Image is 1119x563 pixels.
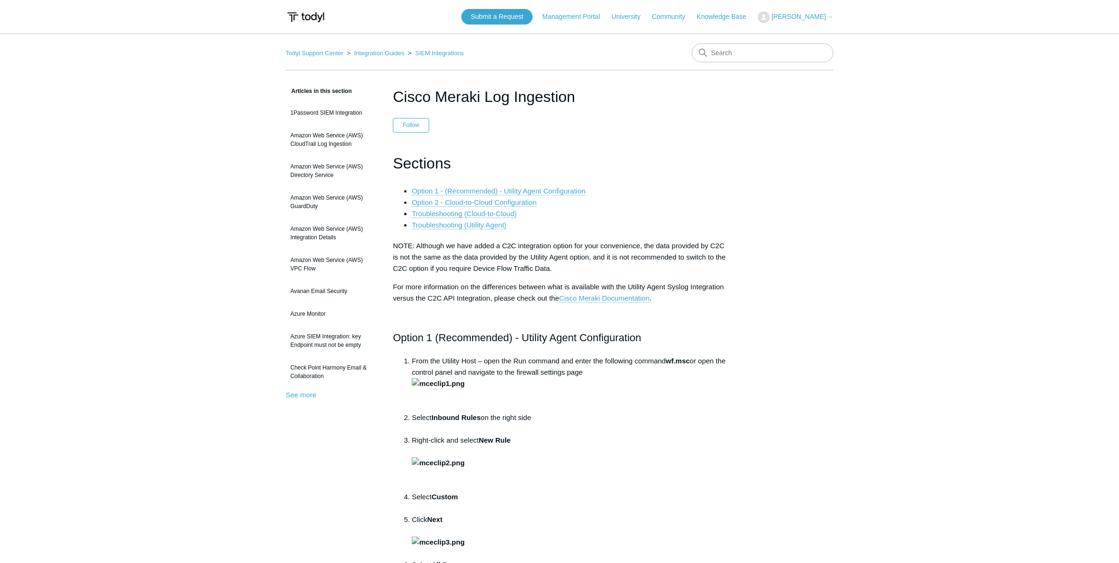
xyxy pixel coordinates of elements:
[393,281,726,304] p: For more information on the differences between what is available with the Utility Agent Syslog I...
[286,189,379,215] a: Amazon Web Service (AWS) GuardDuty
[393,240,726,274] p: NOTE: Although we have added a C2C integration option for your convenience, the data provided by ...
[611,12,650,22] a: University
[286,158,379,184] a: Amazon Web Service (AWS) Directory Service
[393,85,726,108] h1: Cisco Meraki Log Ingestion
[412,412,726,435] li: Select on the right side
[479,436,511,444] strong: New Rule
[393,329,726,346] h2: Option 1 (Recommended) - Utility Agent Configuration
[345,50,406,57] li: Integration Guides
[286,251,379,277] a: Amazon Web Service (AWS) VPC Flow
[412,515,465,546] strong: Next
[692,43,833,62] input: Search
[412,378,465,389] img: mceclip1.png
[286,391,316,399] a: See more
[412,198,536,207] a: Option 2 - Cloud-to-Cloud Configuration
[666,357,690,365] strong: wf.msc
[432,493,458,501] strong: Custom
[412,514,726,559] li: Click
[286,220,379,246] a: Amazon Web Service (AWS) Integration Details
[412,491,726,514] li: Select
[393,151,726,176] h1: Sections
[286,305,379,323] a: Azure Monitor
[286,282,379,300] a: Avanan Email Security
[652,12,695,22] a: Community
[415,50,464,57] a: SIEM Integrations
[286,50,345,57] li: Todyl Support Center
[286,328,379,354] a: Azure SIEM Integration: key Endpoint must not be empty
[758,11,833,23] button: [PERSON_NAME]
[406,50,464,57] li: SIEM Integrations
[412,221,506,229] a: Troubleshooting (Utility Agent)
[286,8,326,26] img: Todyl Support Center Help Center home page
[559,294,650,303] a: Cisco Meraki Documentation
[412,457,465,469] img: mceclip2.png
[697,12,756,22] a: Knowledge Base
[286,126,379,153] a: Amazon Web Service (AWS) CloudTrail Log Ingestion
[412,187,585,195] a: Option 1 - (Recommended) - Utility Agent Configuration
[543,12,610,22] a: Management Portal
[412,435,726,491] li: Right-click and select
[412,210,517,218] a: Troubleshooting (Cloud-to-Cloud)
[286,359,379,385] a: Check Point Harmony Email & Collaboration
[286,104,379,122] a: 1Password SIEM Integration
[393,118,429,132] button: Follow Article
[354,50,404,57] a: Integration Guides
[771,13,826,20] span: [PERSON_NAME]
[286,50,343,57] a: Todyl Support Center
[412,537,465,548] img: mceclip3.png
[432,413,481,421] strong: Inbound Rules
[412,355,726,412] li: From the Utility Host – open the Run command and enter the following command or open the control ...
[286,88,352,94] span: Articles in this section
[461,9,533,25] a: Submit a Request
